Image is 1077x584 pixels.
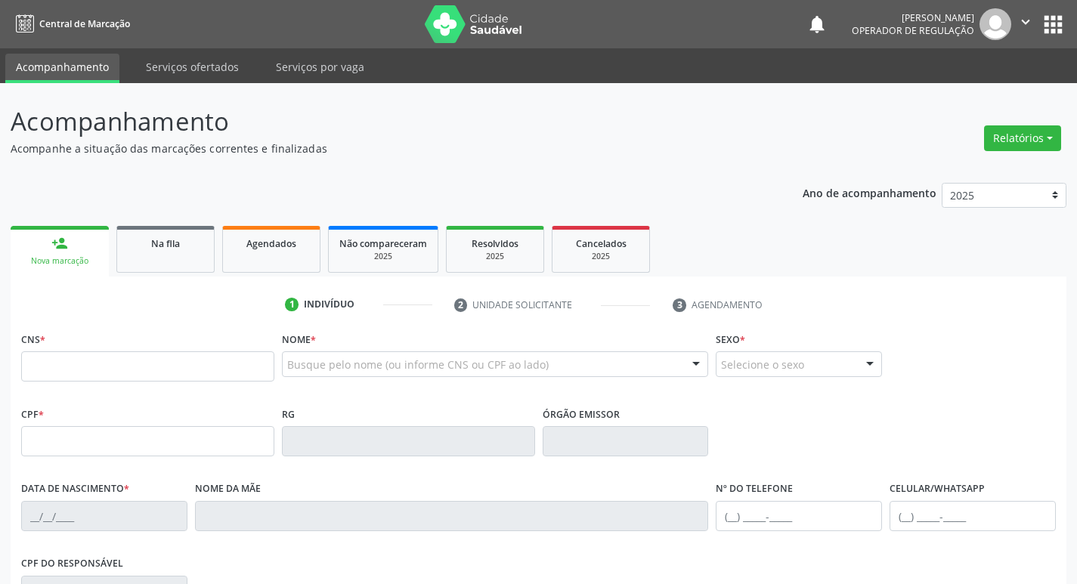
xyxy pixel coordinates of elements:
div: 2025 [339,251,427,262]
span: Operador de regulação [852,24,974,37]
input: (__) _____-_____ [890,501,1056,531]
p: Ano de acompanhamento [803,183,936,202]
a: Serviços por vaga [265,54,375,80]
label: Órgão emissor [543,403,620,426]
span: Selecione o sexo [721,357,804,372]
div: Indivíduo [304,298,354,311]
input: (__) _____-_____ [716,501,882,531]
i:  [1017,14,1034,30]
span: Não compareceram [339,237,427,250]
span: Central de Marcação [39,17,130,30]
div: 2025 [563,251,639,262]
span: Na fila [151,237,180,250]
a: Acompanhamento [5,54,119,83]
button: apps [1040,11,1066,38]
div: Nova marcação [21,255,98,267]
label: Sexo [716,328,745,351]
span: Busque pelo nome (ou informe CNS ou CPF ao lado) [287,357,549,372]
span: Cancelados [576,237,627,250]
button: Relatórios [984,125,1061,151]
div: person_add [51,235,68,252]
span: Resolvidos [472,237,518,250]
div: 2025 [457,251,533,262]
label: CPF [21,403,44,426]
label: Nome da mãe [195,477,261,501]
span: Agendados [246,237,296,250]
p: Acompanhamento [11,103,750,141]
img: img [980,8,1011,40]
label: Celular/WhatsApp [890,477,985,501]
label: RG [282,403,295,426]
a: Central de Marcação [11,11,130,36]
label: Nº do Telefone [716,477,793,501]
button:  [1011,8,1040,40]
label: CPF do responsável [21,552,123,576]
a: Serviços ofertados [135,54,249,80]
div: [PERSON_NAME] [852,11,974,24]
div: 1 [285,298,299,311]
label: Nome [282,328,316,351]
label: Data de nascimento [21,477,129,501]
label: CNS [21,328,45,351]
button: notifications [806,14,828,35]
input: __/__/____ [21,501,187,531]
p: Acompanhe a situação das marcações correntes e finalizadas [11,141,750,156]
